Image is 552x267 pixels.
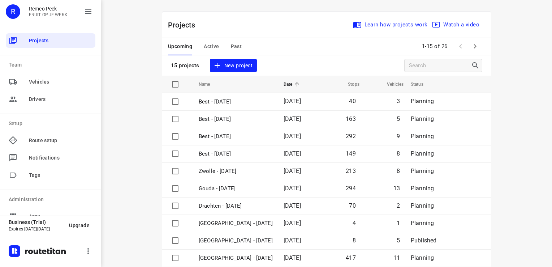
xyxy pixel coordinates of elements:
span: 2 [397,202,400,209]
span: 11 [393,254,400,261]
span: 149 [346,150,356,157]
span: Vehicles [378,80,404,89]
span: Next Page [468,39,482,54]
div: R [6,4,20,19]
span: Planning [411,150,434,157]
span: 8 [353,237,356,244]
span: Planning [411,185,434,192]
p: Antwerpen - Thursday [199,219,273,228]
button: Upgrade [63,219,95,232]
span: Upcoming [168,42,192,51]
div: Drivers [6,92,95,106]
p: Best - Friday [199,150,273,158]
p: Setup [9,120,95,127]
span: Vehicles [29,78,92,86]
span: Date [284,80,302,89]
span: 163 [346,115,356,122]
span: 1-15 of 26 [419,39,450,54]
p: Business (Trial) [9,219,63,225]
p: Team [9,61,95,69]
span: 9 [397,133,400,140]
span: Status [411,80,433,89]
span: Planning [411,168,434,174]
p: Best - Thursday [199,115,273,123]
div: Vehicles [6,75,95,89]
div: Search [471,61,482,70]
span: 417 [346,254,356,261]
span: Active [204,42,219,51]
span: Previous Page [453,39,468,54]
span: [DATE] [284,254,301,261]
span: 292 [346,133,356,140]
span: Projects [29,37,92,44]
span: Upgrade [69,223,90,228]
span: Tags [29,171,92,179]
span: Planning [411,220,434,226]
p: Gemeente Rotterdam - Thursday [199,237,273,245]
span: Stops [338,80,359,89]
input: Search projects [409,60,471,71]
span: 40 [349,98,355,105]
span: 5 [397,115,400,122]
p: Gouda - Friday [199,185,273,193]
p: Remco Peek [29,6,68,12]
p: Zwolle - Friday [199,167,273,175]
span: [DATE] [284,115,301,122]
span: Apps [29,213,92,220]
p: FRUIT OP JE WERK [29,12,68,17]
p: Administration [9,196,95,203]
p: Projects [168,20,201,30]
span: 3 [397,98,400,105]
span: 70 [349,202,355,209]
span: Drivers [29,96,92,103]
span: [DATE] [284,133,301,140]
span: 13 [393,185,400,192]
div: Notifications [6,151,95,165]
span: [DATE] [284,185,301,192]
span: [DATE] [284,150,301,157]
p: Expires [DATE][DATE] [9,226,63,232]
span: [DATE] [284,168,301,174]
span: [DATE] [284,220,301,226]
p: Best - Tuesday [199,132,273,141]
span: Planning [411,98,434,105]
span: [DATE] [284,202,301,209]
div: Projects [6,33,95,48]
div: Apps [6,209,95,224]
div: Tags [6,168,95,182]
span: 8 [397,150,400,157]
span: Planning [411,254,434,261]
span: Past [231,42,242,51]
span: Notifications [29,154,92,162]
span: Planning [411,133,434,140]
p: Drachten - Thursday [199,202,273,210]
p: Zwolle - Thursday [199,254,273,262]
span: New project [214,61,253,70]
p: Best - Friday [199,98,273,106]
span: 5 [397,237,400,244]
span: 1 [397,220,400,226]
span: Name [199,80,220,89]
span: 213 [346,168,356,174]
button: New project [210,59,257,72]
p: 15 projects [171,62,199,69]
span: [DATE] [284,237,301,244]
span: [DATE] [284,98,301,105]
span: Route setup [29,137,92,144]
span: Planning [411,202,434,209]
span: Planning [411,115,434,122]
span: Published [411,237,437,244]
span: 4 [353,220,356,226]
div: Route setup [6,133,95,148]
span: 8 [397,168,400,174]
span: 294 [346,185,356,192]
